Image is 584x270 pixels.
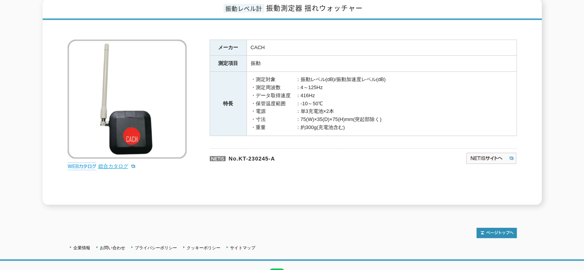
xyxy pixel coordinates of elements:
a: お問い合わせ [100,245,125,250]
img: webカタログ [68,162,96,170]
span: 振動レベル計 [223,4,264,13]
a: クッキーポリシー [187,245,220,250]
td: CACH [247,40,516,56]
img: 振動測定器 揺れウォッチャー [68,40,187,159]
a: サイトマップ [230,245,255,250]
span: 振動測定器 揺れウォッチャー [266,3,363,13]
td: ・測定対象 ：振動レベル(dB)/振動加速度レベル(dB) ・測定周波数 ：4～125Hz ・データ取得速度 ：416Hz ・保管温度範囲 ：-10～50℃ ・電源 ：単3充電池×2本 ・寸法 ... [247,72,516,136]
th: 測定項目 [210,56,247,72]
img: NETISサイトへ [466,152,517,164]
a: 総合カタログ [98,163,136,169]
a: プライバシーポリシー [135,245,177,250]
th: 特長 [210,72,247,136]
td: 振動 [247,56,516,72]
th: メーカー [210,40,247,56]
p: No.KT-230245-A [210,148,392,167]
a: 企業情報 [73,245,90,250]
img: トップページへ [476,228,517,238]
